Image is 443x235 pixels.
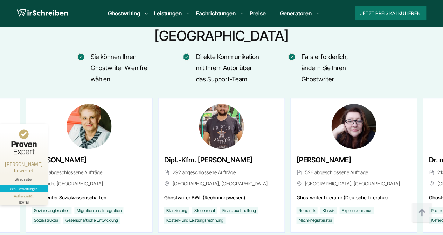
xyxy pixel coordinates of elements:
[32,179,147,188] span: Villach, [GEOGRAPHIC_DATA]
[220,207,258,214] li: Finanzbuchhaltung
[32,154,86,166] span: [PERSON_NAME]
[296,179,411,188] span: [GEOGRAPHIC_DATA], [GEOGRAPHIC_DATA]
[164,168,279,177] span: 292 abgeschlossene Aufträge
[355,6,426,20] button: Jetzt Preis kalkulieren
[164,207,189,214] li: Bilanzierung
[14,193,34,199] div: Authentizität
[250,10,266,17] a: Preise
[296,193,411,202] span: Ghostwriter Literatur (Deutsche Literatur)
[154,9,182,17] a: Leistungen
[63,217,120,224] li: Gesellschaftliche Entwicklung
[108,9,140,17] a: Ghostwriting
[3,199,45,204] div: [DATE]
[280,9,312,17] a: Generatoren
[78,51,155,85] li: Sie können Ihren Ghostwriter Wien frei wählen
[164,154,252,166] span: Dipl.-Kfm. [PERSON_NAME]
[296,168,411,177] span: 526 abgeschlossene Aufträge
[75,207,124,214] li: Migration und Integration
[296,154,351,166] span: [PERSON_NAME]
[6,11,437,44] h2: Holen Sie die besten akademischen Ghostwriter aus [GEOGRAPHIC_DATA]
[296,207,317,214] li: Romantik
[320,207,337,214] li: Klassik
[196,9,236,17] a: Fachrichtungen
[32,207,72,214] li: Soziale Ungleichheit
[32,193,147,202] span: Ghostwriter Sozialwissenschaften
[32,217,61,224] li: Sozialstruktur
[192,207,217,214] li: Steuerrecht
[289,51,366,85] li: Falls erforderlich, ändern Sie Ihren Ghostwriter
[164,193,279,202] span: Ghostwriter BWL (Rechnungswesen)
[290,98,417,233] div: 14 / 46
[296,217,334,224] li: Nachkriegsliteratur
[67,104,112,149] img: Dr. Quenby Sanchez
[199,104,244,149] img: Dipl.-Kfm. Jonathan Reed
[32,168,147,177] span: 613 abgeschlossene Aufträge
[331,104,376,149] img: B.A. Sabina Ziegler
[164,179,279,188] span: [GEOGRAPHIC_DATA], [GEOGRAPHIC_DATA]
[164,217,226,224] li: Kosten- und Leistungsrechnung
[158,98,285,233] div: 13 / 46
[17,8,68,19] img: logo wirschreiben
[411,203,432,223] img: button top
[3,177,45,182] div: Wirschreiben
[339,207,374,214] li: Expressionismus
[183,51,260,85] li: Direkte Kommunikation mit Ihrem Autor über das Support-Team
[26,98,153,233] div: 12 / 46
